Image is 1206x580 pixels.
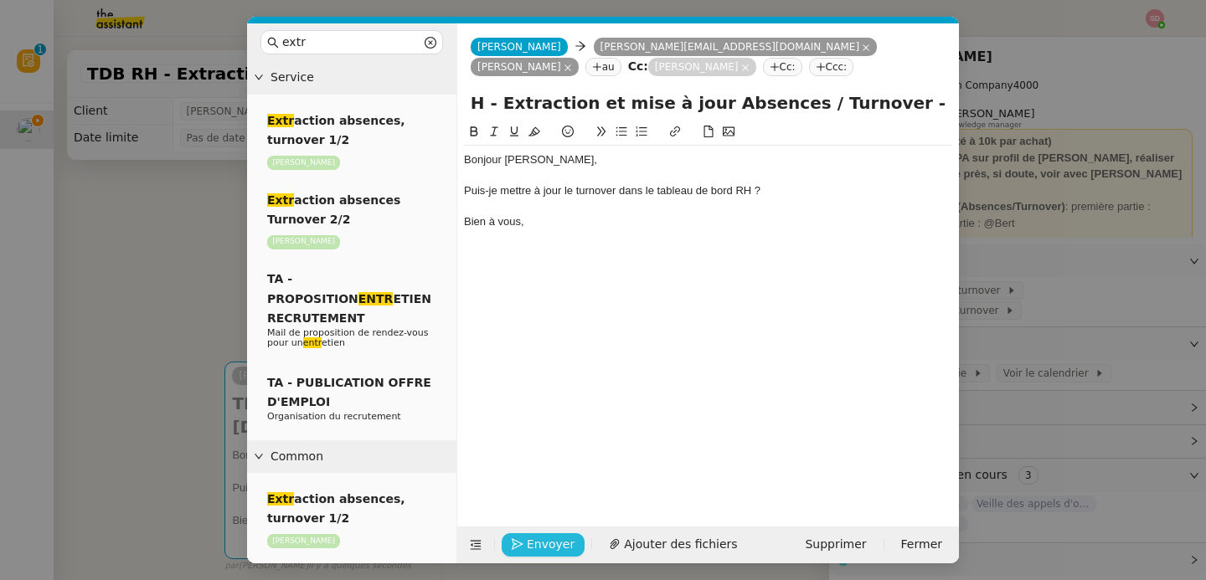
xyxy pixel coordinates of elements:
[267,114,294,127] em: Extr
[267,492,294,506] em: Extr
[271,447,450,466] span: Common
[763,58,802,76] nz-tag: Cc:
[267,156,340,170] nz-tag: [PERSON_NAME]
[594,38,878,56] nz-tag: [PERSON_NAME][EMAIL_ADDRESS][DOMAIN_NAME]
[471,58,579,76] nz-tag: [PERSON_NAME]
[358,292,394,305] em: ENTR
[267,193,400,226] span: action absences Turnover 2/2
[267,327,429,348] span: Mail de proposition de rendez-vous pour un etien
[628,59,648,73] strong: Cc:
[267,235,340,249] nz-tag: [PERSON_NAME]
[464,152,952,167] div: Bonjour [PERSON_NAME],
[267,411,401,422] span: Organisation du recrutement
[795,533,876,557] button: Supprimer
[471,90,946,115] input: Subject
[303,337,322,348] em: entr
[477,41,561,53] span: [PERSON_NAME]
[585,58,621,76] nz-tag: au
[464,214,952,229] div: Bien à vous,
[648,58,756,76] nz-tag: [PERSON_NAME]
[464,183,952,198] div: Puis-je mettre à jour le turnover dans le tableau de bord RH ?
[502,533,585,557] button: Envoyer
[805,535,866,554] span: Supprimer
[891,533,952,557] button: Fermer
[267,534,340,548] nz-tag: [PERSON_NAME]
[599,533,747,557] button: Ajouter des fichiers
[267,376,431,408] span: TA - PUBLICATION OFFRE D'EMPLOI
[267,492,405,525] span: action absences, turnover 1/2
[247,61,456,94] div: Service
[624,535,737,554] span: Ajouter des fichiers
[267,114,405,146] span: action absences, turnover 1/2
[527,535,575,554] span: Envoyer
[267,193,294,207] em: Extr
[809,58,854,76] nz-tag: Ccc:
[267,272,431,325] span: TA - PROPOSITION ETIEN RECRUTEMENT
[271,68,450,87] span: Service
[901,535,942,554] span: Fermer
[282,33,421,52] input: Templates
[247,440,456,473] div: Common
